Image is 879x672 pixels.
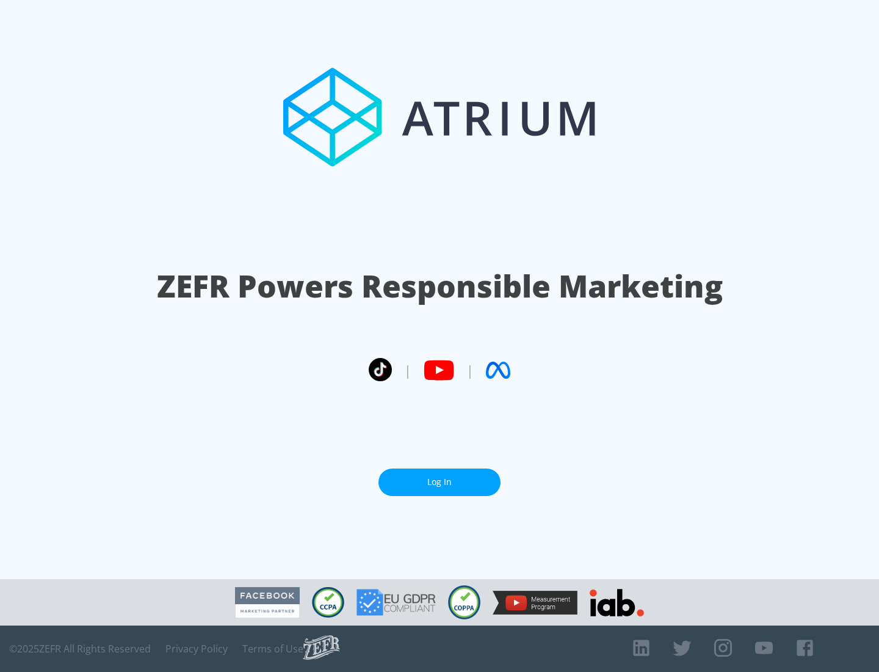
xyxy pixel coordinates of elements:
img: GDPR Compliant [356,589,436,616]
img: IAB [590,589,644,616]
img: Facebook Marketing Partner [235,587,300,618]
img: YouTube Measurement Program [493,591,577,615]
span: © 2025 ZEFR All Rights Reserved [9,643,151,655]
a: Terms of Use [242,643,303,655]
a: Log In [378,469,501,496]
a: Privacy Policy [165,643,228,655]
img: COPPA Compliant [448,585,480,619]
img: CCPA Compliant [312,587,344,618]
span: | [404,361,411,379]
h1: ZEFR Powers Responsible Marketing [157,265,723,307]
span: | [466,361,474,379]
